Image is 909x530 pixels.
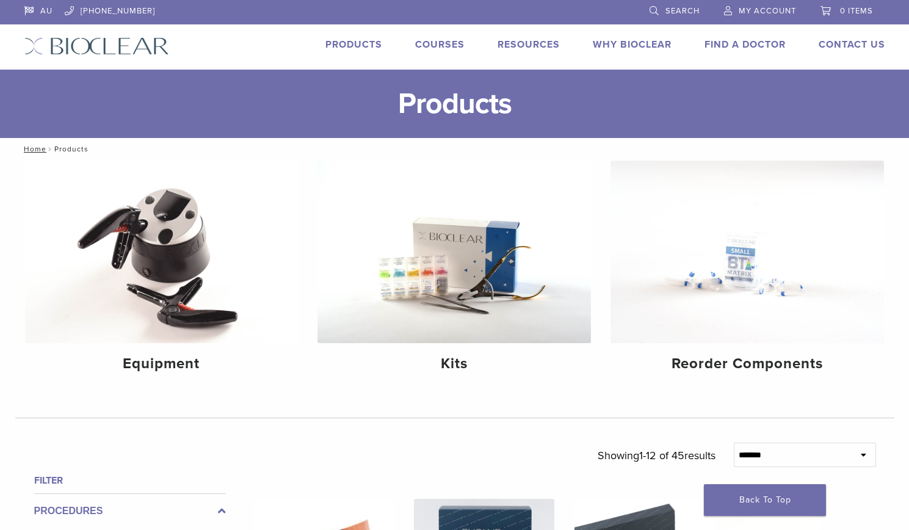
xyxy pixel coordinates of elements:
[665,6,700,16] span: Search
[15,138,894,160] nav: Products
[327,353,581,375] h4: Kits
[24,37,169,55] img: Bioclear
[35,353,289,375] h4: Equipment
[610,161,884,383] a: Reorder Components
[325,38,382,51] a: Products
[25,161,299,383] a: Equipment
[598,443,715,468] p: Showing results
[498,38,560,51] a: Resources
[317,161,591,383] a: Kits
[20,145,46,153] a: Home
[34,504,226,518] label: Procedures
[34,473,226,488] h4: Filter
[610,161,884,343] img: Reorder Components
[317,161,591,343] img: Kits
[25,161,299,343] img: Equipment
[819,38,885,51] a: Contact Us
[704,484,826,516] a: Back To Top
[739,6,796,16] span: My Account
[639,449,684,462] span: 1-12 of 45
[840,6,873,16] span: 0 items
[46,146,54,152] span: /
[704,38,786,51] a: Find A Doctor
[415,38,465,51] a: Courses
[620,353,874,375] h4: Reorder Components
[593,38,672,51] a: Why Bioclear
